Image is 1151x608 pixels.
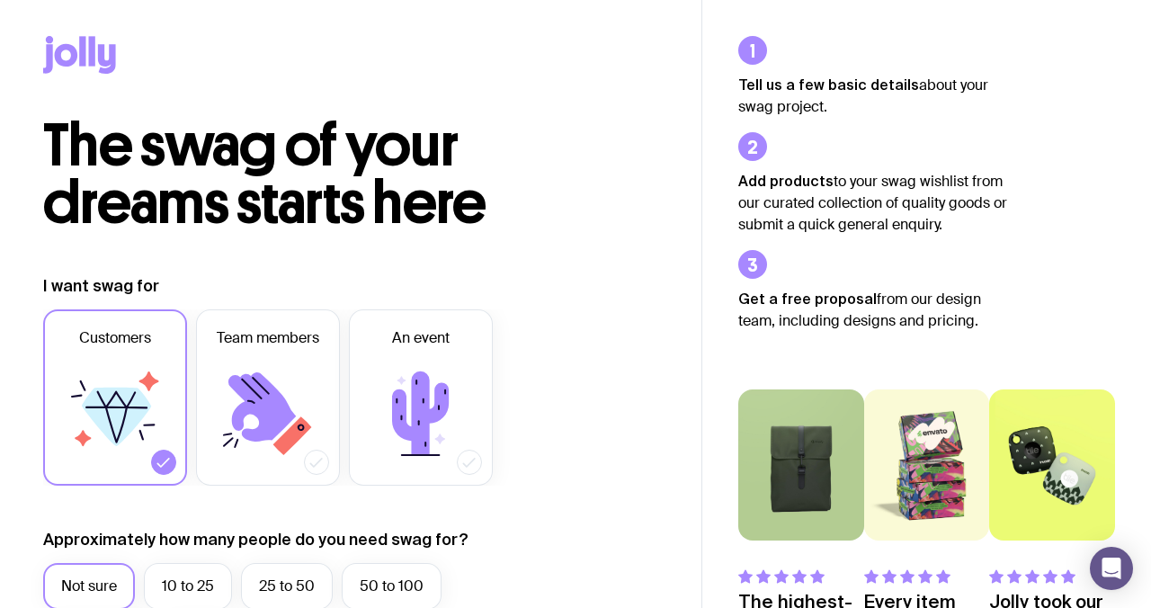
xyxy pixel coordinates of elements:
div: Open Intercom Messenger [1090,547,1133,590]
p: to your swag wishlist from our curated collection of quality goods or submit a quick general enqu... [738,170,1008,236]
span: An event [392,327,450,349]
label: Approximately how many people do you need swag for? [43,529,468,550]
label: I want swag for [43,275,159,297]
span: Team members [217,327,319,349]
p: about your swag project. [738,74,1008,118]
strong: Get a free proposal [738,291,877,307]
span: The swag of your dreams starts here [43,110,486,238]
p: from our design team, including designs and pricing. [738,288,1008,332]
strong: Tell us a few basic details [738,76,919,93]
span: Customers [79,327,151,349]
strong: Add products [738,173,834,189]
